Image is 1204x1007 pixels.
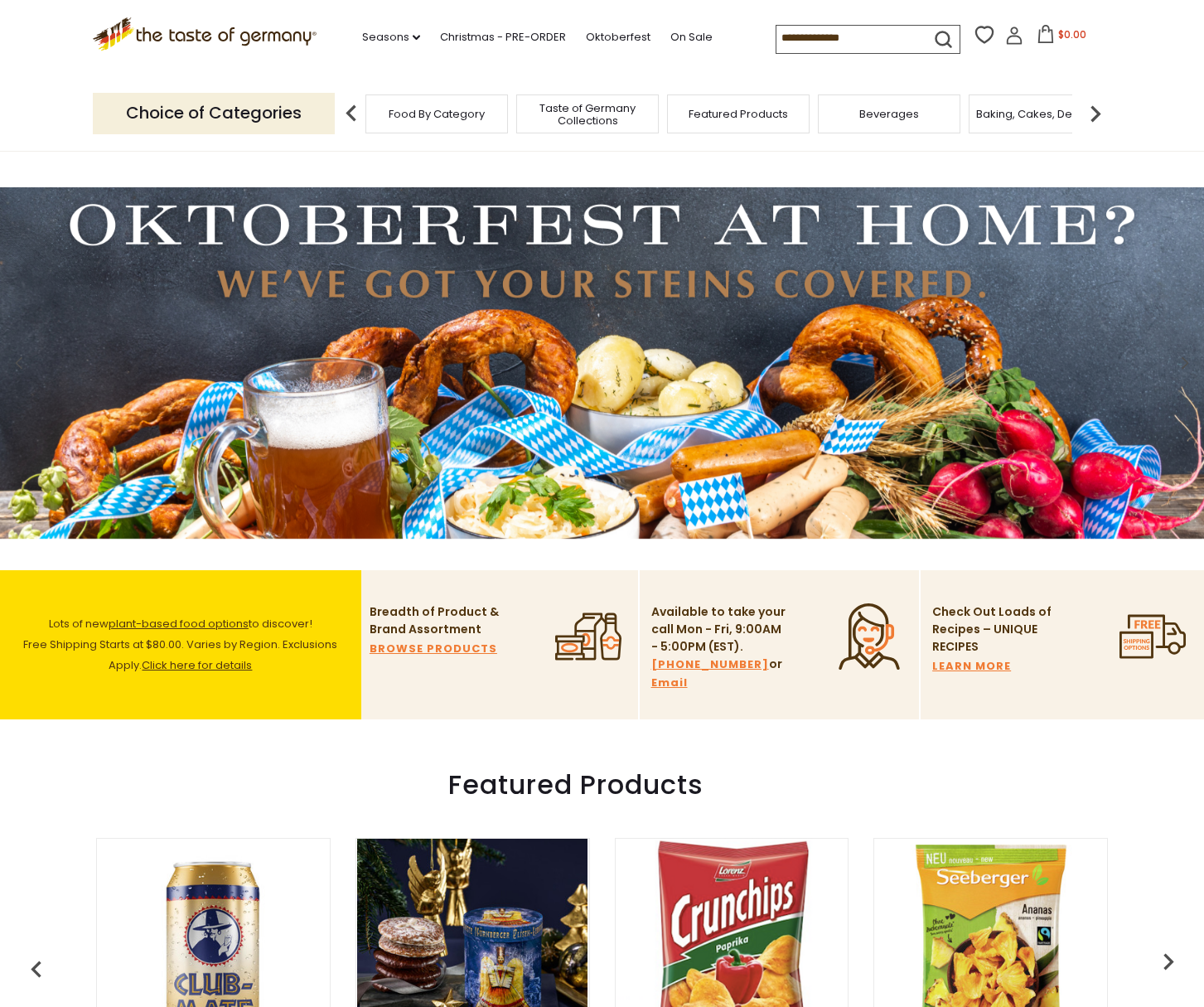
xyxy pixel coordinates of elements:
[23,616,337,673] span: Lots of new to discover! Free Shipping Starts at $80.00. Varies by Region. Exclusions Apply.
[142,657,252,673] a: Click here for details
[651,674,688,692] a: Email
[109,616,249,632] a: plant-based food options
[1152,945,1185,978] img: previous arrow
[440,28,566,46] a: Christmas - PRE-ORDER
[20,953,53,986] img: previous arrow
[689,108,788,120] a: Featured Products
[932,603,1052,656] p: Check Out Loads of Recipes – UNIQUE RECIPES
[1079,97,1112,130] img: next arrow
[670,28,713,46] a: On Sale
[370,640,497,658] a: BROWSE PRODUCTS
[651,603,788,692] p: Available to take your call Mon - Fri, 9:00AM - 5:00PM (EST). or
[335,97,368,130] img: previous arrow
[1058,27,1086,41] span: $0.00
[362,28,420,46] a: Seasons
[932,657,1011,675] a: LEARN MORE
[1027,25,1097,50] button: $0.00
[651,656,769,674] a: [PHONE_NUMBER]
[586,28,650,46] a: Oktoberfest
[370,603,506,638] p: Breadth of Product & Brand Assortment
[859,108,919,120] a: Beverages
[93,93,335,133] p: Choice of Categories
[976,108,1105,120] a: Baking, Cakes, Desserts
[521,102,654,127] a: Taste of Germany Collections
[389,108,485,120] a: Food By Category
